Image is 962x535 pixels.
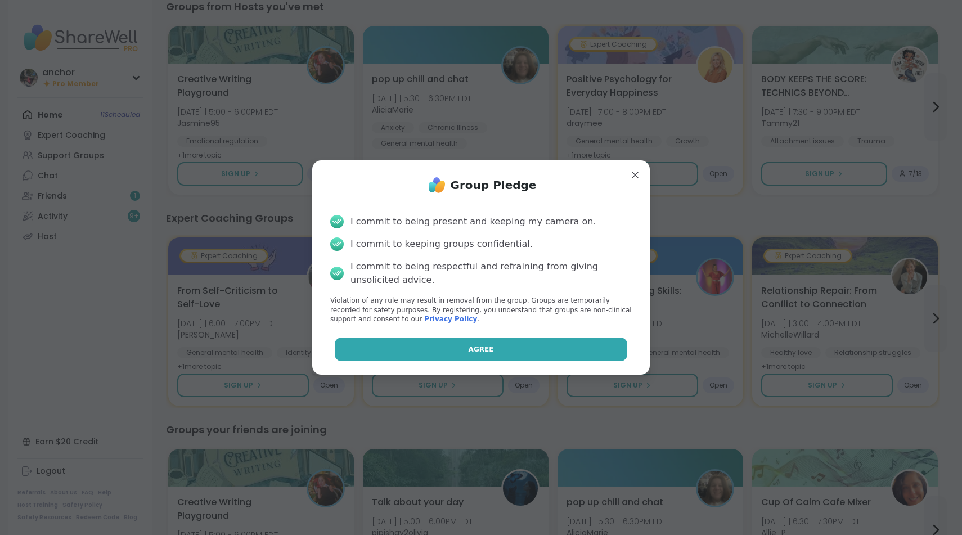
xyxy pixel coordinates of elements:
[330,296,632,324] p: Violation of any rule may result in removal from the group. Groups are temporarily recorded for s...
[426,174,448,196] img: ShareWell Logo
[350,215,596,228] div: I commit to being present and keeping my camera on.
[350,260,632,287] div: I commit to being respectful and refraining from giving unsolicited advice.
[451,177,537,193] h1: Group Pledge
[350,237,533,251] div: I commit to keeping groups confidential.
[335,338,628,361] button: Agree
[469,344,494,354] span: Agree
[424,315,477,323] a: Privacy Policy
